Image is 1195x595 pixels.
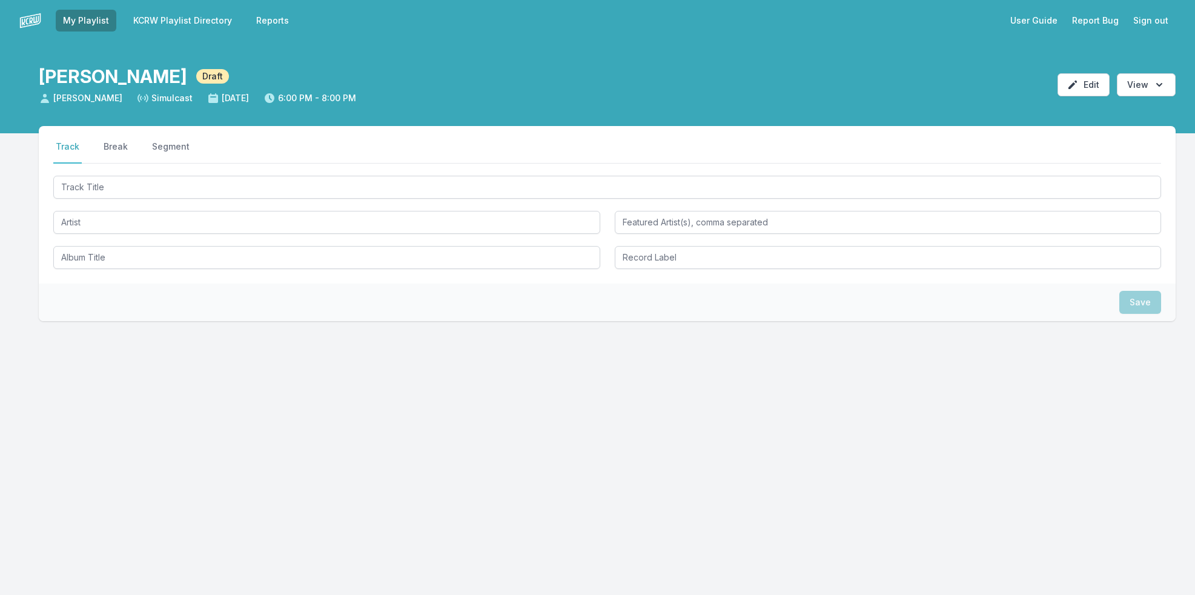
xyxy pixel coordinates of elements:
[263,92,356,104] span: 6:00 PM - 8:00 PM
[207,92,249,104] span: [DATE]
[53,211,600,234] input: Artist
[39,92,122,104] span: [PERSON_NAME]
[126,10,239,32] a: KCRW Playlist Directory
[1119,291,1161,314] button: Save
[1126,10,1176,32] button: Sign out
[53,176,1161,199] input: Track Title
[1117,73,1176,96] button: Open options
[150,141,192,164] button: Segment
[39,65,187,87] h1: [PERSON_NAME]
[101,141,130,164] button: Break
[1065,10,1126,32] a: Report Bug
[53,141,82,164] button: Track
[1003,10,1065,32] a: User Guide
[56,10,116,32] a: My Playlist
[19,10,41,32] img: logo-white-87cec1fa9cbef997252546196dc51331.png
[615,246,1162,269] input: Record Label
[1058,73,1110,96] button: Edit
[196,69,229,84] span: Draft
[249,10,296,32] a: Reports
[53,246,600,269] input: Album Title
[137,92,193,104] span: Simulcast
[615,211,1162,234] input: Featured Artist(s), comma separated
